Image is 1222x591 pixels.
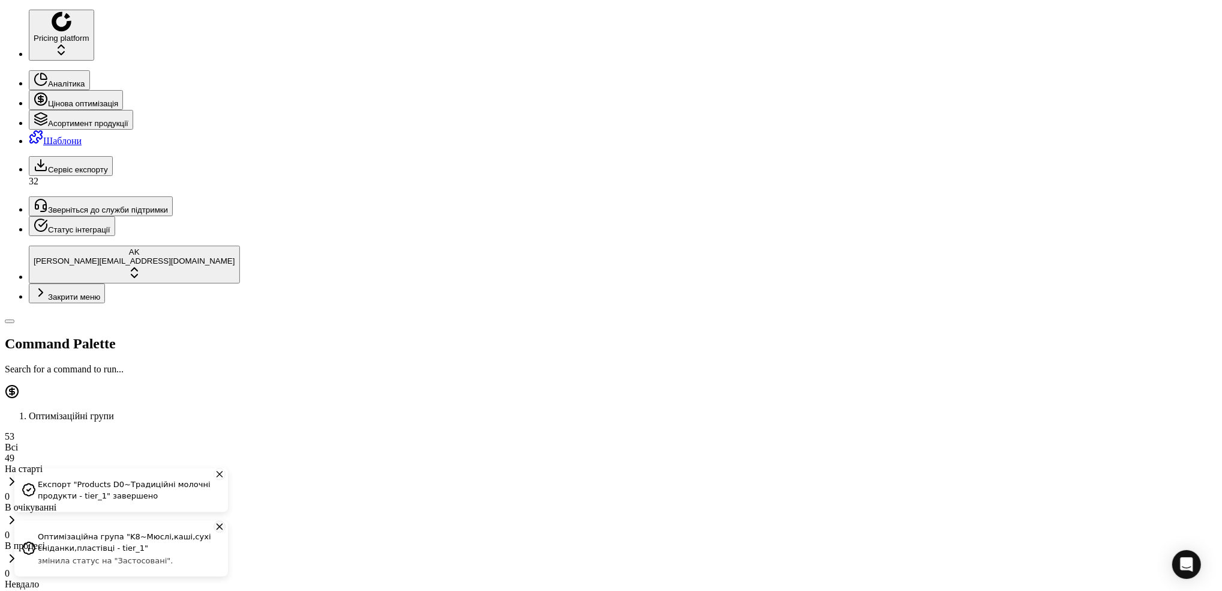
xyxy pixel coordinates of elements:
p: Search for a command to run... [5,364,1217,375]
button: Цінова оптимізація [29,90,123,110]
button: Зверніться до служби підтримки [29,196,173,216]
div: В очікуванні [5,502,1217,513]
span: 49 [5,453,14,463]
div: змінила статус на "Застосовані". [38,556,218,566]
span: 53 [5,431,14,441]
div: Всі [5,442,1217,453]
a: Шаблони [29,136,82,146]
button: Toggle Sidebar [5,320,14,323]
button: Статус інтеграції [29,216,115,236]
span: Зверніться до служби підтримки [48,205,168,214]
div: Експорт "Products D0~Традиційні молочні продукти - tier_1" завершено [38,479,218,502]
div: Оптимізаційна група "K8~Мюслі,каші,сухі сніданки,пластівці - tier_1" [38,531,218,554]
span: Сервіс експорту [48,165,108,174]
span: 0 [5,530,10,540]
span: Закрити меню [48,292,100,302]
span: Статус інтеграції [48,225,110,234]
button: Close toast [214,521,226,533]
button: AK[PERSON_NAME][EMAIL_ADDRESS][DOMAIN_NAME] [29,246,240,283]
div: 32 [29,176,1217,187]
button: Аналітика [29,70,90,90]
span: Цінова оптимізація [48,99,118,108]
span: Оптимізаційні групи [29,411,114,421]
div: Open Intercom Messenger [1172,550,1201,579]
span: [PERSON_NAME] [34,256,100,265]
nav: breadcrumb [5,411,1217,422]
span: Аналітика [48,79,85,88]
span: 0 [5,491,10,502]
span: 0 [5,568,10,578]
button: Сервіс експорту [29,156,113,176]
button: Закрити меню [29,283,105,303]
button: Асортимент продукції [29,110,133,130]
span: [EMAIL_ADDRESS][DOMAIN_NAME] [100,256,235,265]
h2: Command Palette [5,336,1217,352]
button: Close toast [214,468,226,480]
span: AK [129,247,140,256]
div: В процесі [5,541,1217,551]
div: Невдало [5,579,1217,590]
span: Асортимент продукції [48,119,128,128]
button: Pricing platform [29,10,94,61]
div: На старті [5,464,1217,474]
span: Шаблони [43,136,82,146]
span: Pricing platform [34,34,89,43]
